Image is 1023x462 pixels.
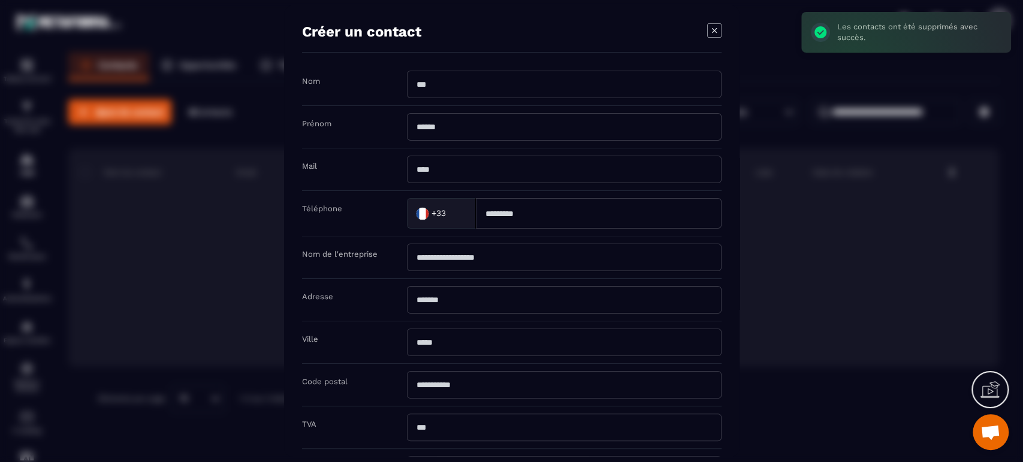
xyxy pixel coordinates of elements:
input: Search for option [448,204,463,222]
label: Téléphone [302,204,342,213]
span: +33 [431,207,445,219]
label: Nom [302,77,320,86]
h4: Créer un contact [302,23,421,40]
label: Code postal [302,377,348,386]
div: Search for option [407,198,476,229]
label: Ville [302,335,318,344]
label: TVA [302,420,316,428]
label: Prénom [302,119,331,128]
img: Country Flag [410,201,434,225]
div: Ouvrir le chat [973,414,1009,450]
label: Adresse [302,292,333,301]
label: Mail [302,162,317,171]
label: Nom de l'entreprise [302,250,378,259]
